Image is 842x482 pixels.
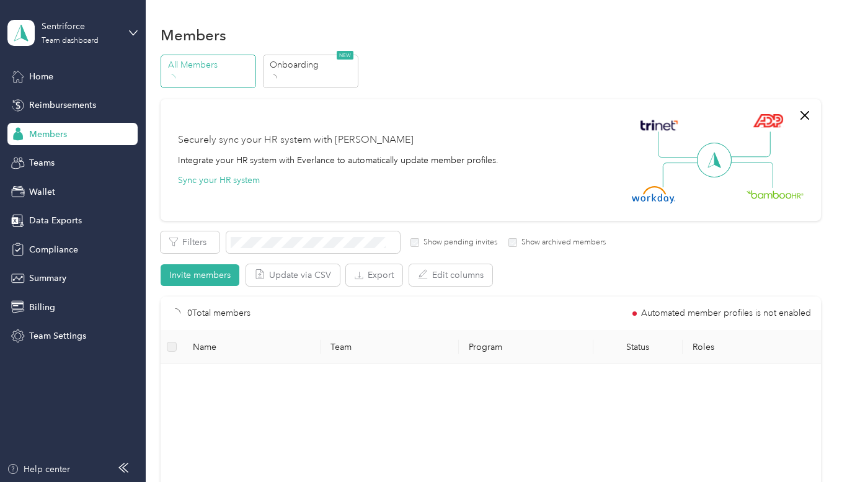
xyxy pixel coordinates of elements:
button: Edit columns [409,264,492,286]
div: Sentriforce [42,20,119,33]
th: Program [459,330,593,364]
span: Summary [29,272,66,285]
img: Line Left Down [662,162,706,187]
button: Sync your HR system [178,174,260,187]
img: Trinet [637,117,681,134]
img: ADP [753,114,783,128]
span: Billing [29,301,55,314]
span: Teams [29,156,55,169]
span: Team Settings [29,329,86,342]
button: Export [346,264,402,286]
div: Integrate your HR system with Everlance to automatically update member profiles. [178,154,499,167]
span: Name [193,342,311,352]
img: BambooHR [747,190,804,199]
p: Onboarding [270,58,354,71]
button: Invite members [161,264,239,286]
div: Team dashboard [42,37,99,45]
span: Automated member profiles is not enabled [641,309,811,318]
label: Show pending invites [419,237,497,248]
span: Home [29,70,53,83]
th: Status [593,330,683,364]
span: Wallet [29,185,55,199]
iframe: Everlance-gr Chat Button Frame [773,413,842,482]
img: Line Right Down [730,162,773,189]
span: Data Exports [29,214,82,227]
img: Line Right Up [727,132,771,158]
th: Name [183,330,321,364]
p: All Members [168,58,252,71]
span: Compliance [29,243,78,256]
span: NEW [337,51,353,60]
img: Line Left Up [658,132,701,158]
h1: Members [161,29,226,42]
img: Workday [632,186,675,203]
p: 0 Total members [187,306,250,320]
button: Help center [7,463,70,476]
th: Roles [683,330,820,364]
div: Securely sync your HR system with [PERSON_NAME] [178,133,414,148]
button: Filters [161,231,219,253]
span: Reimbursements [29,99,96,112]
th: Team [321,330,458,364]
span: Members [29,128,67,141]
label: Show archived members [517,237,606,248]
button: Update via CSV [246,264,340,286]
